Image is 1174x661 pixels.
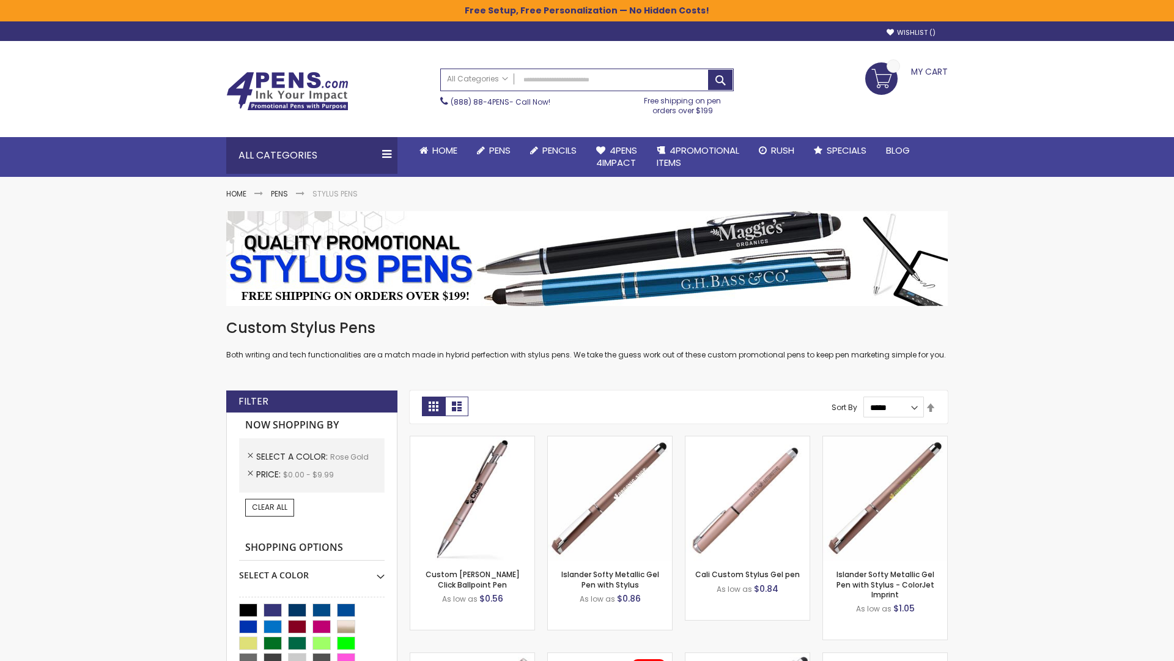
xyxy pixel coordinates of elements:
[271,189,288,199] a: Pens
[256,450,330,463] span: Select A Color
[238,395,268,408] strong: Filter
[283,469,334,480] span: $0.00 - $9.99
[479,592,503,605] span: $0.56
[226,318,948,338] h1: Custom Stylus Pens
[442,594,478,604] span: As low as
[489,144,511,157] span: Pens
[226,189,246,199] a: Home
[754,583,778,595] span: $0.84
[836,569,934,599] a: Islander Softy Metallic Gel Pen with Stylus - ColorJet Imprint
[239,561,385,581] div: Select A Color
[580,594,615,604] span: As low as
[856,603,892,614] span: As low as
[647,137,749,177] a: 4PROMOTIONALITEMS
[685,436,810,561] img: Cali Custom Stylus Gel pen-Rose Gold
[239,535,385,561] strong: Shopping Options
[876,137,920,164] a: Blog
[410,436,534,446] a: Custom Alex II Click Ballpoint Pen-Rose Gold
[256,468,283,480] span: Price
[823,436,947,561] img: Islander Softy Metallic Gel Pen with Stylus - ColorJet Imprint-Rose Gold
[447,74,508,84] span: All Categories
[432,144,457,157] span: Home
[561,569,659,589] a: Islander Softy Metallic Gel Pen with Stylus
[441,69,514,89] a: All Categories
[586,137,647,177] a: 4Pens4impact
[823,436,947,446] a: Islander Softy Metallic Gel Pen with Stylus - ColorJet Imprint-Rose Gold
[422,397,445,416] strong: Grid
[886,144,910,157] span: Blog
[410,137,467,164] a: Home
[893,602,915,614] span: $1.05
[226,318,948,360] div: Both writing and tech functionalities are a match made in hybrid perfection with stylus pens. We ...
[548,436,672,561] img: Islander Softy Metallic Gel Pen with Stylus-Rose Gold
[617,592,641,605] span: $0.86
[252,502,287,512] span: Clear All
[239,413,385,438] strong: Now Shopping by
[245,499,294,516] a: Clear All
[804,137,876,164] a: Specials
[467,137,520,164] a: Pens
[330,452,369,462] span: Rose Gold
[451,97,509,107] a: (888) 88-4PENS
[771,144,794,157] span: Rush
[695,569,800,580] a: Cali Custom Stylus Gel pen
[632,91,734,116] div: Free shipping on pen orders over $199
[827,144,866,157] span: Specials
[451,97,550,107] span: - Call Now!
[749,137,804,164] a: Rush
[542,144,577,157] span: Pencils
[426,569,520,589] a: Custom [PERSON_NAME] Click Ballpoint Pen
[226,72,349,111] img: 4Pens Custom Pens and Promotional Products
[548,436,672,446] a: Islander Softy Metallic Gel Pen with Stylus-Rose Gold
[832,402,857,413] label: Sort By
[410,436,534,561] img: Custom Alex II Click Ballpoint Pen-Rose Gold
[887,28,936,37] a: Wishlist
[520,137,586,164] a: Pencils
[657,144,739,169] span: 4PROMOTIONAL ITEMS
[226,211,948,306] img: Stylus Pens
[596,144,637,169] span: 4Pens 4impact
[717,584,752,594] span: As low as
[685,436,810,446] a: Cali Custom Stylus Gel pen-Rose Gold
[226,137,397,174] div: All Categories
[312,189,358,199] strong: Stylus Pens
